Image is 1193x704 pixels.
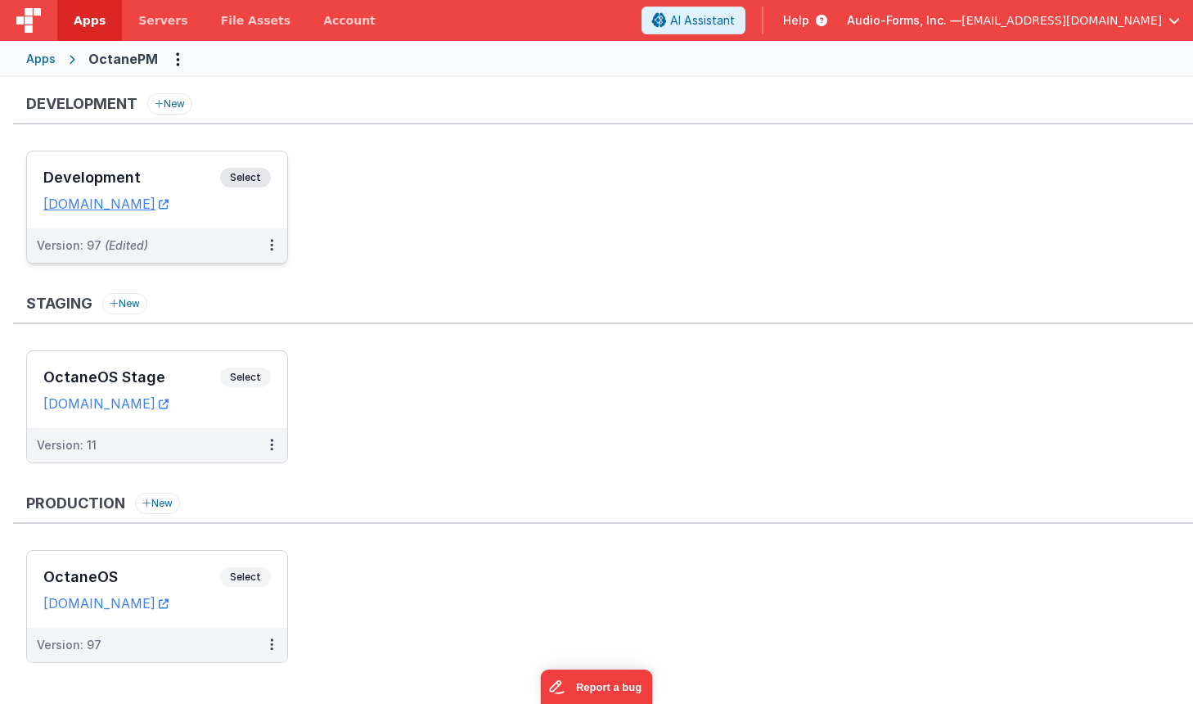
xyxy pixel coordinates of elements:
span: File Assets [221,12,291,29]
a: [DOMAIN_NAME] [43,196,169,212]
span: [EMAIL_ADDRESS][DOMAIN_NAME] [961,12,1162,29]
span: Help [783,12,809,29]
button: New [102,293,147,314]
h3: OctaneOS [43,569,220,585]
div: Version: 11 [37,437,97,454]
h3: Production [26,495,125,512]
span: Select [220,168,271,187]
button: Audio-Forms, Inc. — [EMAIL_ADDRESS][DOMAIN_NAME] [847,12,1180,29]
span: Apps [74,12,106,29]
span: Select [220,368,271,387]
a: [DOMAIN_NAME] [43,395,169,412]
div: Version: 97 [37,637,101,653]
button: Options [164,46,191,72]
span: (Edited) [105,238,148,252]
div: Apps [26,51,56,67]
h3: Staging [26,296,92,312]
span: Select [220,567,271,587]
a: [DOMAIN_NAME] [43,595,169,611]
h3: Development [43,169,220,186]
button: New [147,93,192,115]
button: AI Assistant [642,7,745,34]
h3: OctaneOS Stage [43,369,220,386]
button: New [135,493,180,514]
iframe: Marker.io feedback button [541,670,653,704]
span: AI Assistant [670,12,735,29]
span: Servers [138,12,187,29]
h3: Development [26,96,137,112]
span: Audio-Forms, Inc. — [847,12,961,29]
div: OctanePM [88,49,158,69]
div: Version: 97 [37,237,148,254]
